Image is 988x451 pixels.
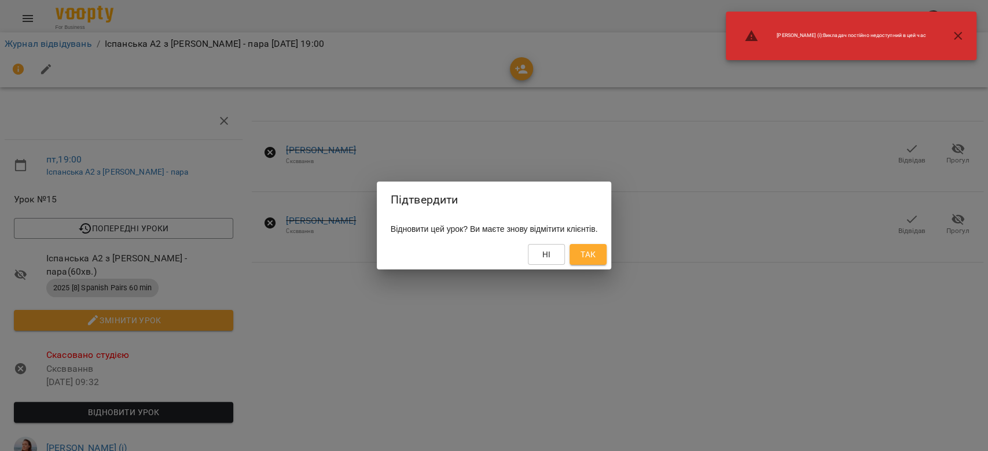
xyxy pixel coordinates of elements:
[570,244,607,265] button: Так
[391,191,598,209] h2: Підтвердити
[735,24,935,47] li: [PERSON_NAME] (і) : Викладач постійно недоступний в цей час
[528,244,565,265] button: Ні
[377,219,612,239] div: Відновити цей урок? Ви маєте знову відмітити клієнтів.
[581,247,596,261] span: Так
[542,247,551,261] span: Ні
